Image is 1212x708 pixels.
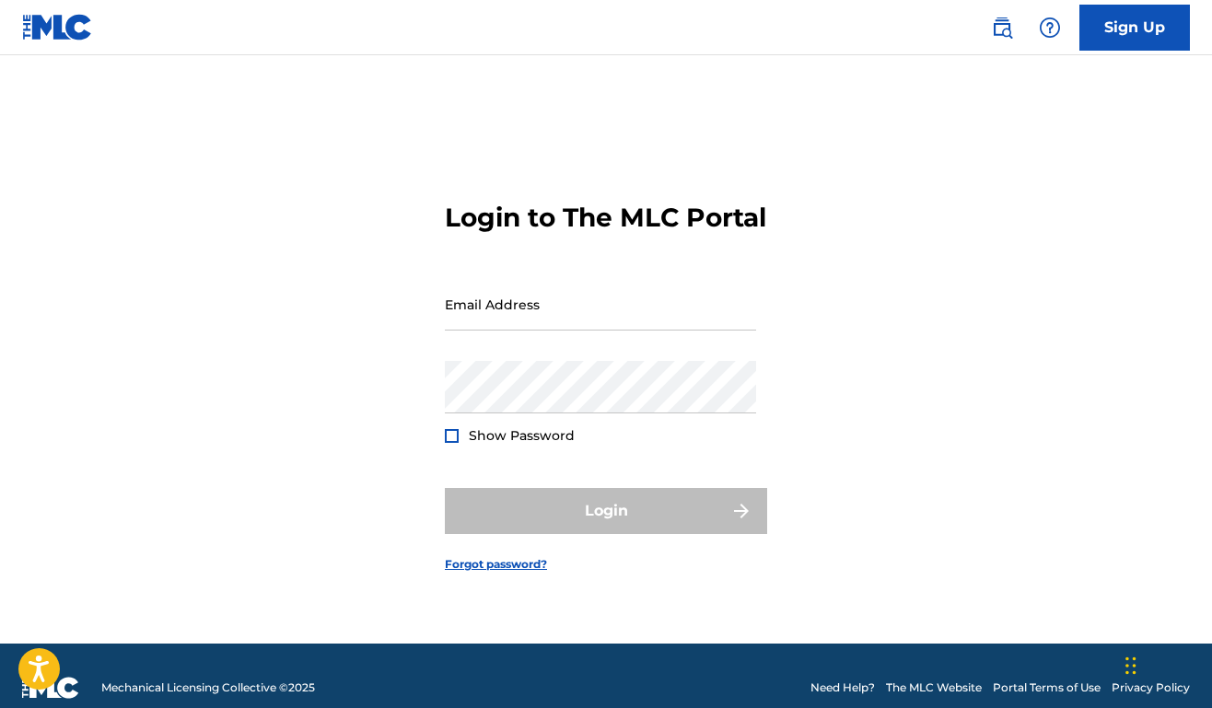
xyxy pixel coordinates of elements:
img: MLC Logo [22,14,93,41]
img: search [991,17,1013,39]
a: Privacy Policy [1112,679,1190,696]
span: Show Password [469,427,575,444]
a: Need Help? [810,679,875,696]
a: Forgot password? [445,556,547,573]
div: Drag [1125,638,1136,693]
span: Mechanical Licensing Collective © 2025 [101,679,315,696]
a: Public Search [984,9,1020,46]
div: Help [1031,9,1068,46]
img: help [1039,17,1061,39]
a: The MLC Website [886,679,982,696]
img: logo [22,677,79,699]
a: Sign Up [1079,5,1190,51]
a: Portal Terms of Use [993,679,1101,696]
h3: Login to The MLC Portal [445,202,766,234]
iframe: Chat Widget [1120,620,1212,708]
